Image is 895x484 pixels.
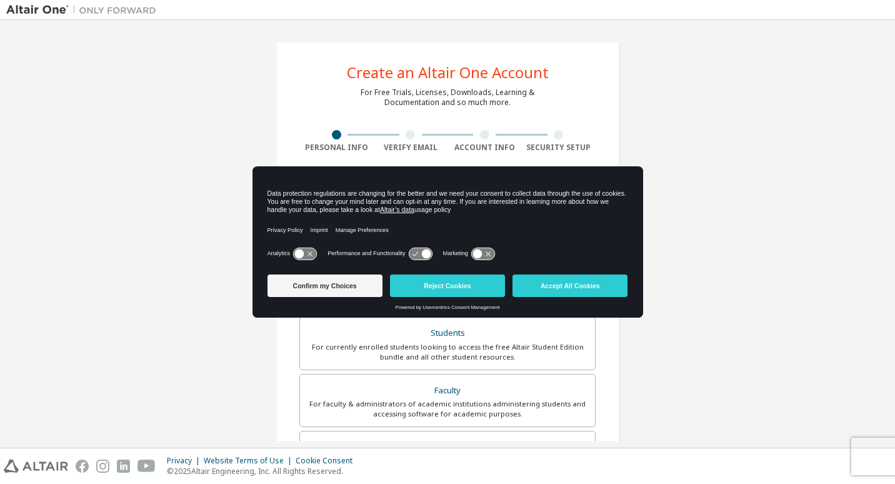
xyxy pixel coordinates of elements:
[167,456,204,466] div: Privacy
[522,143,596,153] div: Security Setup
[307,342,587,362] div: For currently enrolled students looking to access the free Altair Student Edition bundle and all ...
[4,460,68,473] img: altair_logo.svg
[76,460,89,473] img: facebook.svg
[347,65,549,80] div: Create an Altair One Account
[447,143,522,153] div: Account Info
[299,143,374,153] div: Personal Info
[117,460,130,473] img: linkedin.svg
[307,439,587,456] div: Everyone else
[296,456,360,466] div: Cookie Consent
[167,466,360,476] p: © 2025 Altair Engineering, Inc. All Rights Reserved.
[374,143,448,153] div: Verify Email
[204,456,296,466] div: Website Terms of Use
[307,399,587,419] div: For faculty & administrators of academic institutions administering students and accessing softwa...
[96,460,109,473] img: instagram.svg
[6,4,162,16] img: Altair One
[307,325,587,342] div: Students
[361,88,534,108] div: For Free Trials, Licenses, Downloads, Learning & Documentation and so much more.
[307,382,587,400] div: Faculty
[137,460,156,473] img: youtube.svg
